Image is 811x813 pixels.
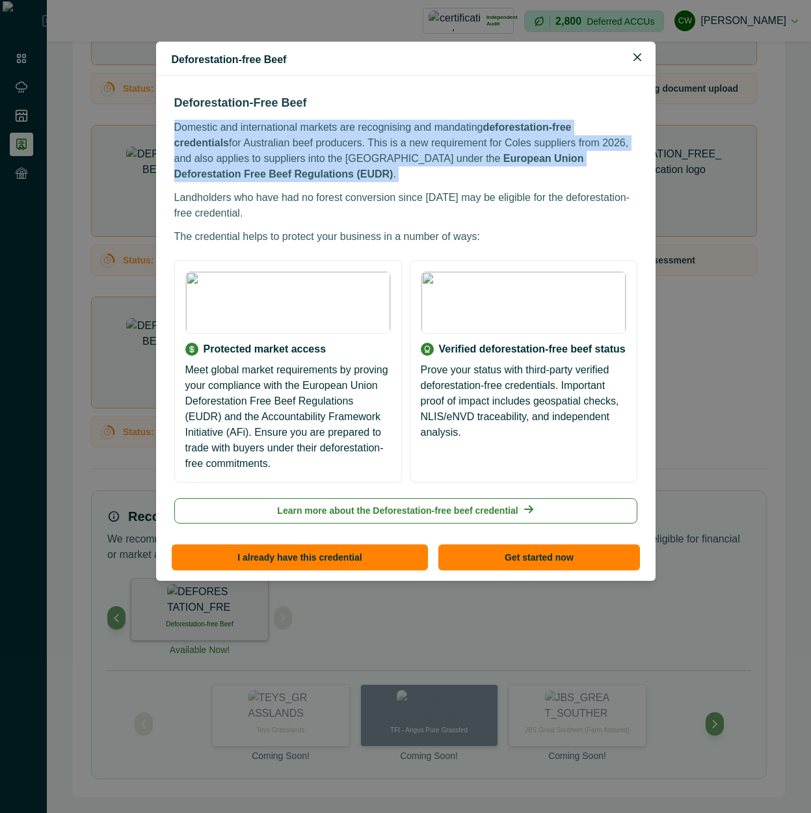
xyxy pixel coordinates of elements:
[156,42,656,76] header: Deforestation-free Beef
[174,190,637,221] p: Landholders who have had no forest conversion since [DATE] may be eligible for the deforestation-...
[174,498,637,524] a: Learn more about the Deforestation-free beef credential
[438,544,639,570] button: Get started now
[172,544,429,570] button: I already have this credential
[277,504,518,518] p: Learn more about the Deforestation-free beef credential
[421,362,626,440] p: Prove your status with third-party verified deforestation-free credentials. Important proof of im...
[627,47,648,68] button: Close
[185,362,391,472] p: Meet global market requirements by proving your compliance with the European Union Deforestation ...
[174,229,637,245] p: The credential helps to protect your business in a number of ways:
[174,94,637,112] h3: Deforestation-Free Beef
[439,341,626,357] p: Verified deforestation-free beef status
[204,341,326,357] p: Protected market access
[174,120,637,182] p: Domestic and international markets are recognising and mandating for Australian beef producers. T...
